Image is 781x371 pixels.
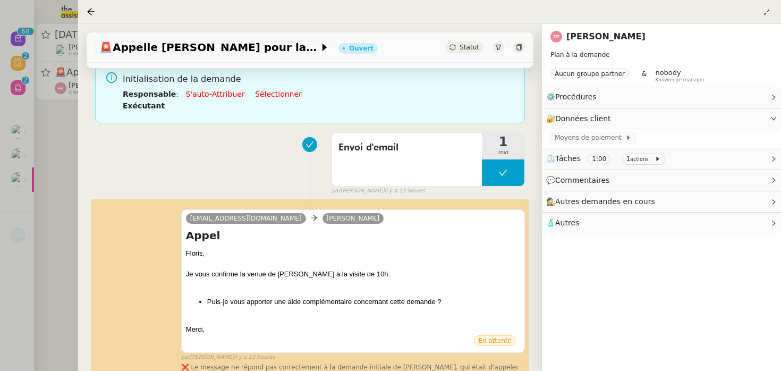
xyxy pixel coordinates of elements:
span: 🚨 [99,41,113,54]
span: & [642,69,647,82]
span: il y a 13 heures [234,353,275,362]
span: : [176,90,179,98]
span: Appelle [PERSON_NAME] pour la visite [99,42,319,53]
span: Envoi d'email [338,140,476,156]
small: [PERSON_NAME] [181,353,275,362]
div: Je vous confirme la venue de [PERSON_NAME] à la visite de 10h. [186,269,520,280]
span: 🔐 [546,113,615,125]
small: actions [630,156,649,162]
span: min [482,148,524,157]
span: Autres [555,218,579,227]
nz-tag: 1:00 [588,154,610,164]
div: Floris, [186,248,520,259]
div: 🔐Données client [542,108,781,129]
span: nobody [655,69,681,77]
span: ⏲️ [546,154,669,163]
span: Knowledge manager [655,77,704,83]
div: ⚙️Procédures [542,87,781,107]
div: Merci, [186,324,520,335]
span: Commentaires [555,176,609,184]
span: Tâches [555,154,581,163]
div: ⏲️Tâches 1:00 1actions [542,148,781,169]
span: par [181,353,190,362]
span: 🕵️ [546,197,660,206]
span: Statut [460,44,479,51]
b: Responsable [123,90,176,98]
span: Moyens de paiement [555,132,625,143]
span: 💬 [546,176,614,184]
a: S'auto-attribuer [185,90,244,98]
span: Initialisation de la demande [123,72,516,87]
span: Procédures [555,92,597,101]
span: 1 [482,136,524,148]
a: [PERSON_NAME] [322,214,384,223]
span: il y a 13 heures [385,187,426,196]
div: 🕵️Autres demandes en cours [542,191,781,212]
a: [PERSON_NAME] [566,31,646,41]
span: Données client [555,114,611,123]
li: Puis-je vous apporter une aide complémentaire concernant cette demande ? [207,297,520,307]
b: Exécutant [123,102,165,110]
a: Sélectionner [255,90,302,98]
div: 💬Commentaires [542,170,781,191]
span: 🧴 [546,218,579,227]
div: 🧴Autres [542,213,781,233]
span: par [332,187,341,196]
h4: Appel [186,228,520,243]
span: [EMAIL_ADDRESS][DOMAIN_NAME] [190,215,302,222]
img: svg [550,31,562,43]
span: Plan à la demande [550,51,610,58]
span: Autres demandes en cours [555,197,655,206]
app-user-label: Knowledge manager [655,69,704,82]
span: 1 [626,155,631,163]
div: Ouvert [349,45,373,52]
small: [PERSON_NAME] [332,187,426,196]
span: ⚙️ [546,91,601,103]
nz-tag: Aucun groupe partner [550,69,629,79]
span: En attente [478,337,512,344]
